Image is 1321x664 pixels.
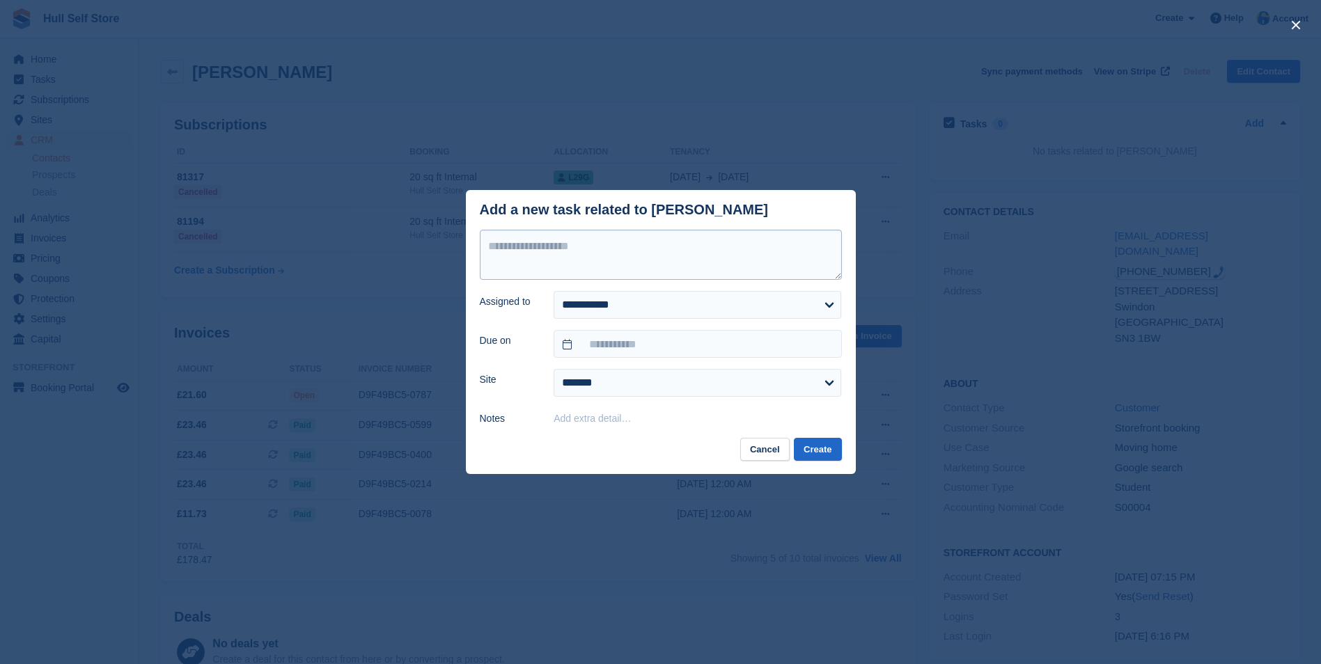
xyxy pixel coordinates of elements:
button: Cancel [740,438,790,461]
label: Due on [480,333,538,348]
button: Add extra detail… [554,413,631,424]
div: Add a new task related to [PERSON_NAME] [480,202,769,218]
button: Create [794,438,841,461]
label: Notes [480,411,538,426]
label: Site [480,372,538,387]
button: close [1285,14,1307,36]
label: Assigned to [480,294,538,309]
